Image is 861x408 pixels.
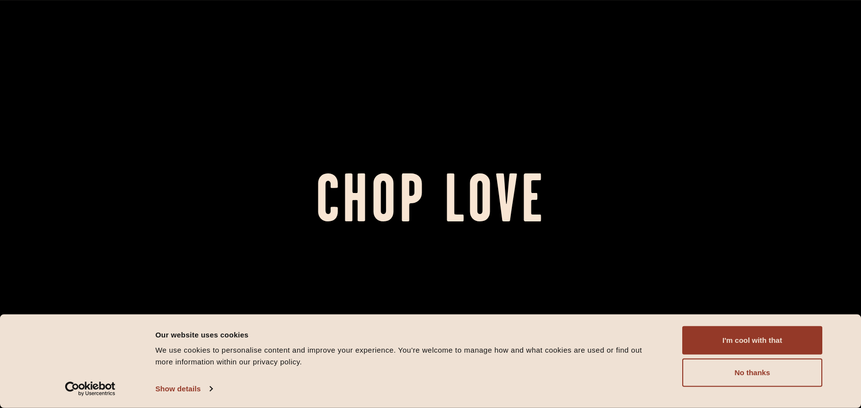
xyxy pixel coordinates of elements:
a: Show details [155,382,212,396]
button: No thanks [682,359,822,387]
button: I'm cool with that [682,326,822,355]
div: We use cookies to personalise content and improve your experience. You're welcome to manage how a... [155,344,660,368]
a: Usercentrics Cookiebot - opens in a new window [48,382,133,396]
div: Our website uses cookies [155,329,660,340]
